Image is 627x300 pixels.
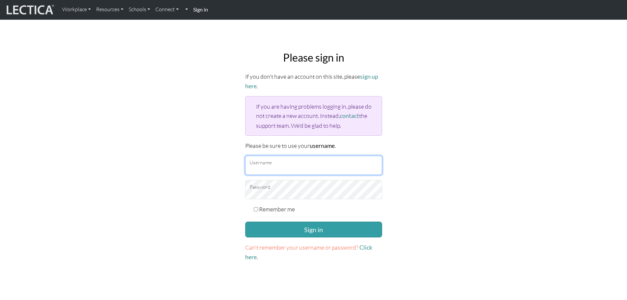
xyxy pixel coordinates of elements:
a: Schools [126,3,153,16]
p: Please be sure to use your . [245,141,382,150]
a: Sign in [191,3,211,17]
img: lecticalive [5,4,54,16]
h2: Please sign in [245,51,382,64]
div: If you are having problems logging in, please do not create a new account. Instead, the support t... [245,96,382,135]
a: Connect [153,3,181,16]
strong: username [310,142,335,149]
a: contact [340,112,359,119]
span: Can't remember your username or password? [245,244,358,251]
label: Remember me [259,205,295,214]
a: Resources [93,3,126,16]
p: . [245,243,382,262]
button: Sign in [245,222,382,237]
a: Workplace [60,3,93,16]
input: Username [245,156,382,175]
p: If you don't have an account on this site, please . [245,72,382,91]
strong: Sign in [193,6,208,13]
